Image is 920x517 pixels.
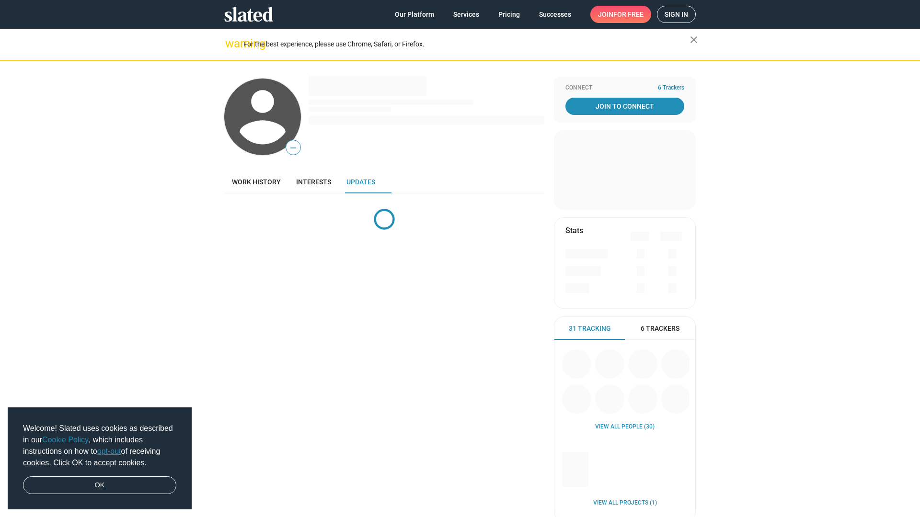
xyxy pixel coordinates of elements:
mat-icon: close [688,34,700,45]
span: Updates [346,178,375,186]
a: Sign in [657,6,696,23]
span: 31 Tracking [569,324,611,333]
span: for free [613,6,644,23]
span: Pricing [498,6,520,23]
a: dismiss cookie message [23,476,176,495]
a: Interests [288,170,339,193]
span: Sign in [665,6,688,22]
span: 6 Trackers [658,84,684,92]
span: — [286,142,300,154]
span: Work history [232,178,281,186]
span: Our Platform [395,6,434,23]
a: Pricing [491,6,528,23]
mat-icon: warning [225,38,237,49]
span: Welcome! Slated uses cookies as described in our , which includes instructions on how to of recei... [23,423,176,469]
a: Work history [224,170,288,193]
mat-card-title: Stats [565,225,583,236]
span: Services [453,6,479,23]
span: Successes [539,6,571,23]
a: opt-out [97,447,121,455]
a: Our Platform [387,6,442,23]
a: Services [446,6,487,23]
a: Joinfor free [590,6,651,23]
a: View all People (30) [595,423,655,431]
span: Join [598,6,644,23]
span: Interests [296,178,331,186]
a: View all Projects (1) [593,499,657,507]
a: Successes [531,6,579,23]
span: 6 Trackers [641,324,679,333]
a: Cookie Policy [42,436,89,444]
div: Connect [565,84,684,92]
div: For the best experience, please use Chrome, Safari, or Firefox. [243,38,690,51]
span: Join To Connect [567,98,682,115]
div: cookieconsent [8,407,192,510]
a: Updates [339,170,383,193]
a: Join To Connect [565,98,684,115]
